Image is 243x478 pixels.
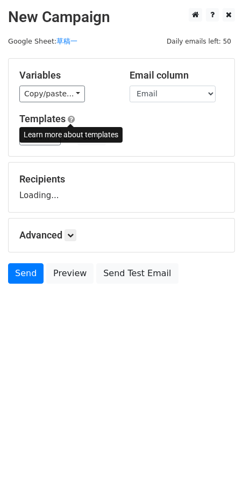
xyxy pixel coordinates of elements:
a: 草稿一 [56,37,77,45]
h2: New Campaign [8,8,235,26]
h5: Email column [130,69,224,81]
a: Preview [46,263,94,284]
h5: Variables [19,69,113,81]
a: Templates [19,113,66,124]
div: Learn more about templates [19,127,123,143]
div: Loading... [19,173,224,201]
h5: Advanced [19,229,224,241]
h5: Recipients [19,173,224,185]
span: Daily emails left: 50 [163,36,235,47]
a: Send Test Email [96,263,178,284]
a: Copy/paste... [19,86,85,102]
a: Daily emails left: 50 [163,37,235,45]
small: Google Sheet: [8,37,77,45]
a: Send [8,263,44,284]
